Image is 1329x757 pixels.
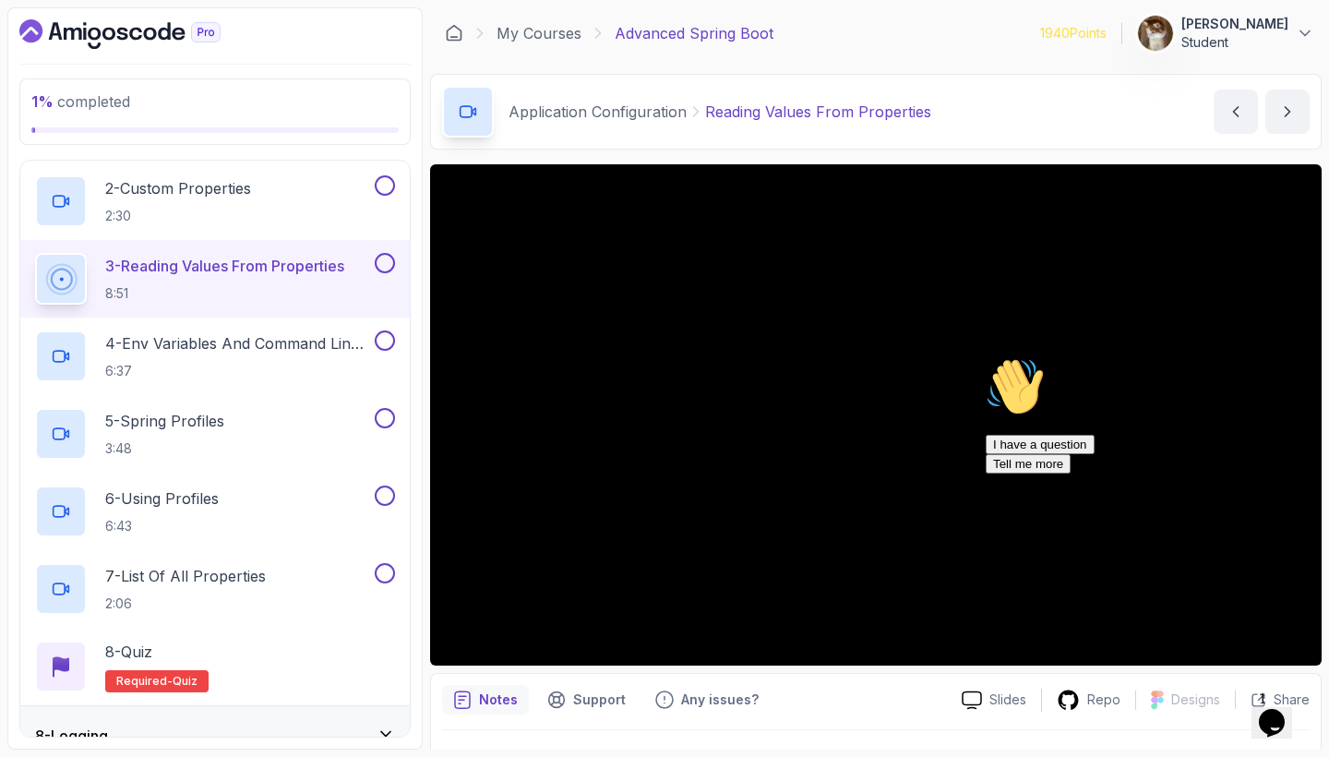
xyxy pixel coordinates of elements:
p: 6:37 [105,362,371,380]
button: Feedback button [644,685,770,715]
p: 3 - Reading Values From Properties [105,255,344,277]
p: Any issues? [681,691,759,709]
p: 7 - List Of All Properties [105,565,266,587]
a: Dashboard [19,19,263,49]
button: Tell me more [7,104,92,124]
span: Hi! How can we help? [7,55,183,69]
img: :wave: [7,7,66,66]
button: I have a question [7,85,116,104]
button: 8-QuizRequired-quiz [35,641,395,692]
p: Support [573,691,626,709]
button: 2-Custom Properties2:30 [35,175,395,227]
p: 6 - Using Profiles [105,487,219,510]
p: Advanced Spring Boot [615,22,773,44]
iframe: 3 - Reading Values From Properties [430,164,1322,666]
p: Slides [989,691,1026,709]
button: Support button [536,685,637,715]
iframe: chat widget [978,350,1311,674]
button: Share [1235,691,1310,709]
span: Required- [116,674,173,689]
p: 4 - Env Variables And Command Line Arguments [105,332,371,354]
p: 2:06 [105,595,266,613]
h3: 8 - Logging [35,725,108,747]
span: 1 % [31,92,54,111]
a: My Courses [497,22,581,44]
a: Dashboard [445,24,463,42]
p: 8 - Quiz [105,641,152,663]
button: 4-Env Variables And Command Line Arguments6:37 [35,330,395,382]
button: 3-Reading Values From Properties8:51 [35,253,395,305]
div: 👋Hi! How can we help?I have a questionTell me more [7,7,340,124]
span: quiz [173,674,198,689]
p: Student [1181,33,1288,52]
span: completed [31,92,130,111]
button: 6-Using Profiles6:43 [35,486,395,537]
p: Application Configuration [509,101,687,123]
p: Reading Values From Properties [705,101,931,123]
p: 1940 Points [1040,24,1107,42]
p: Notes [479,691,518,709]
a: Repo [1042,689,1135,712]
p: 3:48 [105,439,224,458]
a: Slides [947,691,1041,710]
p: 2 - Custom Properties [105,177,251,199]
p: Repo [1087,691,1120,709]
button: previous content [1214,90,1258,134]
p: 5 - Spring Profiles [105,410,224,432]
p: 2:30 [105,207,251,225]
button: user profile image[PERSON_NAME]Student [1137,15,1314,52]
button: 5-Spring Profiles3:48 [35,408,395,460]
img: user profile image [1138,16,1173,51]
button: notes button [442,685,529,715]
iframe: chat widget [1251,683,1311,739]
p: Designs [1171,691,1220,709]
p: 6:43 [105,517,219,535]
p: 8:51 [105,284,344,303]
p: [PERSON_NAME] [1181,15,1288,33]
button: next content [1265,90,1310,134]
button: 7-List Of All Properties2:06 [35,563,395,615]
